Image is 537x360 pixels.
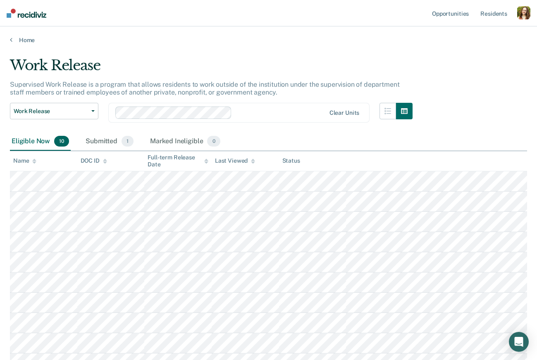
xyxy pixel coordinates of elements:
[148,154,208,168] div: Full-term Release Date
[10,81,399,96] p: Supervised Work Release is a program that allows residents to work outside of the institution und...
[509,332,529,352] div: Open Intercom Messenger
[329,109,360,116] div: Clear units
[122,136,134,147] span: 1
[207,136,220,147] span: 0
[10,133,71,151] div: Eligible Now10
[215,157,255,164] div: Last Viewed
[282,157,300,164] div: Status
[13,157,36,164] div: Name
[10,103,98,119] button: Work Release
[10,36,527,44] a: Home
[84,133,135,151] div: Submitted1
[7,9,46,18] img: Recidiviz
[81,157,107,164] div: DOC ID
[10,57,413,81] div: Work Release
[14,108,88,115] span: Work Release
[148,133,222,151] div: Marked Ineligible0
[54,136,69,147] span: 10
